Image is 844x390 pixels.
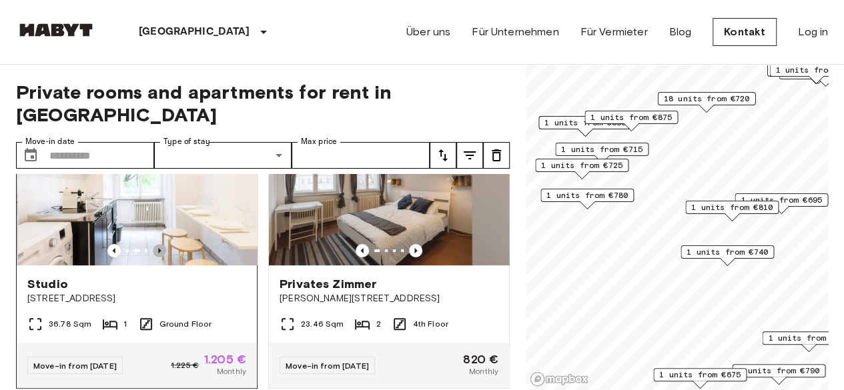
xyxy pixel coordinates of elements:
div: Map marker [735,193,828,214]
button: Previous image [409,244,422,257]
span: 1 units from €675 [659,369,741,381]
span: Private rooms and apartments for rent in [GEOGRAPHIC_DATA] [16,81,510,126]
div: Map marker [538,116,632,137]
label: Max price [301,136,337,147]
span: 1 units from €790 [738,365,819,377]
span: 1 units from €715 [561,143,643,155]
span: 36.78 Sqm [49,318,91,330]
label: Type of stay [163,136,210,147]
a: Für Vermieter [580,24,647,40]
span: 1.225 € [171,359,199,371]
div: Map marker [584,111,678,131]
span: Monthly [217,365,246,377]
button: tune [456,142,483,169]
div: Map marker [685,201,779,221]
span: 1 units from €875 [590,111,672,123]
span: 1 units from €695 [741,194,822,206]
a: Mapbox logo [530,371,588,387]
span: 2 [376,318,380,330]
div: Map marker [653,368,747,389]
a: Marketing picture of unit DE-01-267-001-02HPrevious imagePrevious imagePrivates Zimmer[PERSON_NAM... [268,105,510,389]
span: Move-in from [DATE] [286,361,369,371]
p: [GEOGRAPHIC_DATA] [139,24,250,40]
a: Marketing picture of unit DE-01-030-001-01HMarketing picture of unit DE-01-030-001-01HPrevious im... [16,105,258,389]
a: Log in [798,24,828,40]
a: Kontakt [713,18,777,46]
span: 23.46 Sqm [301,318,344,330]
a: Über uns [406,24,450,40]
button: Previous image [107,244,121,257]
button: tune [483,142,510,169]
a: Blog [669,24,691,40]
div: Map marker [681,245,774,266]
img: Marketing picture of unit DE-01-267-001-02H [269,105,509,265]
img: Habyt [16,23,96,37]
span: 1 units from €835 [544,117,626,129]
span: Privates Zimmer [280,276,376,292]
label: Move-in date [25,136,75,147]
span: [STREET_ADDRESS] [27,292,246,305]
a: Für Unternehmen [472,24,558,40]
button: Choose date [17,142,44,169]
div: Map marker [540,189,634,209]
div: Map marker [732,364,825,385]
span: 1.205 € [204,353,246,365]
div: Map marker [555,143,649,163]
button: tune [430,142,456,169]
div: Map marker [535,159,628,179]
span: Ground Floor [159,318,212,330]
span: Studio [27,276,68,292]
span: 1 units from €780 [546,189,628,201]
img: Marketing picture of unit DE-01-030-001-01H [18,105,258,265]
span: 1 units from €810 [691,201,773,213]
span: Monthly [469,365,498,377]
span: 1 [123,318,127,330]
div: Map marker [658,92,756,113]
button: Previous image [153,244,166,257]
span: 1 units from €740 [687,246,768,258]
span: [PERSON_NAME][STREET_ADDRESS] [280,292,498,305]
span: 820 € [463,353,498,365]
span: Move-in from [DATE] [33,361,117,371]
span: 4th Floor [413,318,448,330]
span: 18 units from €720 [664,93,750,105]
span: 1 units from €725 [541,159,622,171]
button: Previous image [356,244,369,257]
